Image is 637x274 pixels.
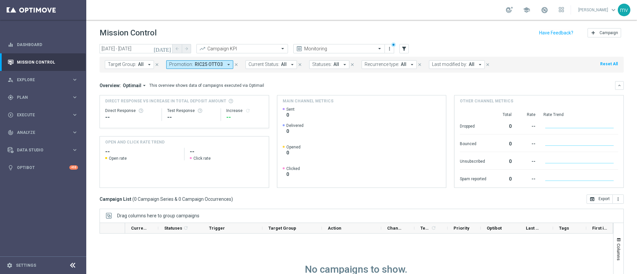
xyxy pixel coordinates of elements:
i: refresh [183,225,188,231]
button: close [417,61,423,68]
i: close [234,62,239,67]
i: close [298,62,302,67]
span: Direct Response VS Increase In Total Deposit Amount [105,98,226,104]
i: close [485,62,490,67]
i: settings [7,262,13,268]
i: equalizer [8,42,14,48]
h4: Main channel metrics [283,98,333,104]
span: Tags [559,226,569,231]
span: Priority [454,226,469,231]
button: Data Studio keyboard_arrow_right [7,147,78,153]
div: Execute [8,112,72,118]
i: keyboard_arrow_right [72,77,78,83]
i: trending_up [199,45,206,52]
i: open_in_browser [590,196,595,202]
a: Dashboard [17,36,78,53]
button: close [349,61,355,68]
span: Recurrence type: [365,62,399,67]
i: add [591,30,596,35]
div: Increase [226,108,263,113]
i: keyboard_arrow_right [72,94,78,100]
div: -- [520,120,535,131]
input: Select date range [100,44,173,53]
span: Target Group: [108,62,136,67]
button: lightbulb Optibot +10 [7,165,78,170]
span: Drag columns here to group campaigns [117,213,199,218]
ng-select: Campaign KPI [196,44,288,53]
span: Statuses [164,226,182,231]
div: Total [494,112,512,117]
span: First in Range [592,226,608,231]
h4: Other channel metrics [460,98,513,104]
i: arrow_drop_down [342,62,348,68]
button: close [154,61,160,68]
span: Action [328,226,341,231]
div: -- [226,113,263,121]
div: -- [520,138,535,148]
span: Clicked [286,166,300,171]
i: keyboard_arrow_right [72,129,78,136]
div: Bounced [460,138,486,148]
i: refresh [431,225,436,231]
div: 0 [494,173,512,184]
span: Statuses: [312,62,332,67]
div: Row Groups [117,213,199,218]
i: filter_alt [401,46,407,52]
div: Mission Control [8,53,78,71]
div: Unsubscribed [460,155,486,166]
button: close [297,61,303,68]
i: arrow_drop_down [226,62,232,68]
span: Opened [286,144,301,150]
span: All [333,62,339,67]
button: filter_alt [399,44,409,53]
button: Promotion: RIC25 OTTO3 arrow_drop_down [166,60,233,69]
i: gps_fixed [8,94,14,100]
a: Mission Control [17,53,78,71]
button: close [485,61,491,68]
div: Analyze [8,130,72,136]
h2: -- [190,148,263,156]
div: 0 [494,138,512,148]
span: 0 [286,150,301,156]
span: Templates [420,226,430,231]
button: Current Status: All arrow_drop_down [246,60,297,69]
span: Open rate [109,156,127,161]
a: Settings [16,263,36,267]
i: keyboard_arrow_down [617,83,622,88]
div: -- [167,113,215,121]
button: play_circle_outline Execute keyboard_arrow_right [7,112,78,118]
div: +10 [69,165,78,170]
button: [DATE] [153,44,173,54]
i: arrow_back [175,46,179,51]
i: keyboard_arrow_right [72,112,78,118]
i: close [350,62,355,67]
div: -- [105,113,156,121]
button: person_search Explore keyboard_arrow_right [7,77,78,82]
span: All [401,62,406,67]
i: arrow_drop_down [146,62,152,68]
span: 0 [286,171,300,177]
div: Rate Trend [543,112,618,117]
button: arrow_back [173,44,182,53]
a: Optibot [17,159,69,176]
i: arrow_drop_down [289,62,295,68]
span: Optimail [123,82,141,88]
span: Execute [17,113,72,117]
ng-select: Monitoring [293,44,385,53]
div: -- [520,155,535,166]
span: ( [132,196,134,202]
span: 0 [286,112,295,118]
i: arrow_drop_down [477,62,483,68]
button: Recurrence type: All arrow_drop_down [362,60,417,69]
div: mv [618,4,630,16]
button: close [233,61,239,68]
span: Last modified by: [432,62,467,67]
button: Reset All [600,60,618,68]
i: arrow_drop_down [409,62,415,68]
i: lightbulb [8,165,14,171]
div: Rate [520,112,535,117]
span: Sent [286,107,295,112]
i: more_vert [615,196,621,202]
